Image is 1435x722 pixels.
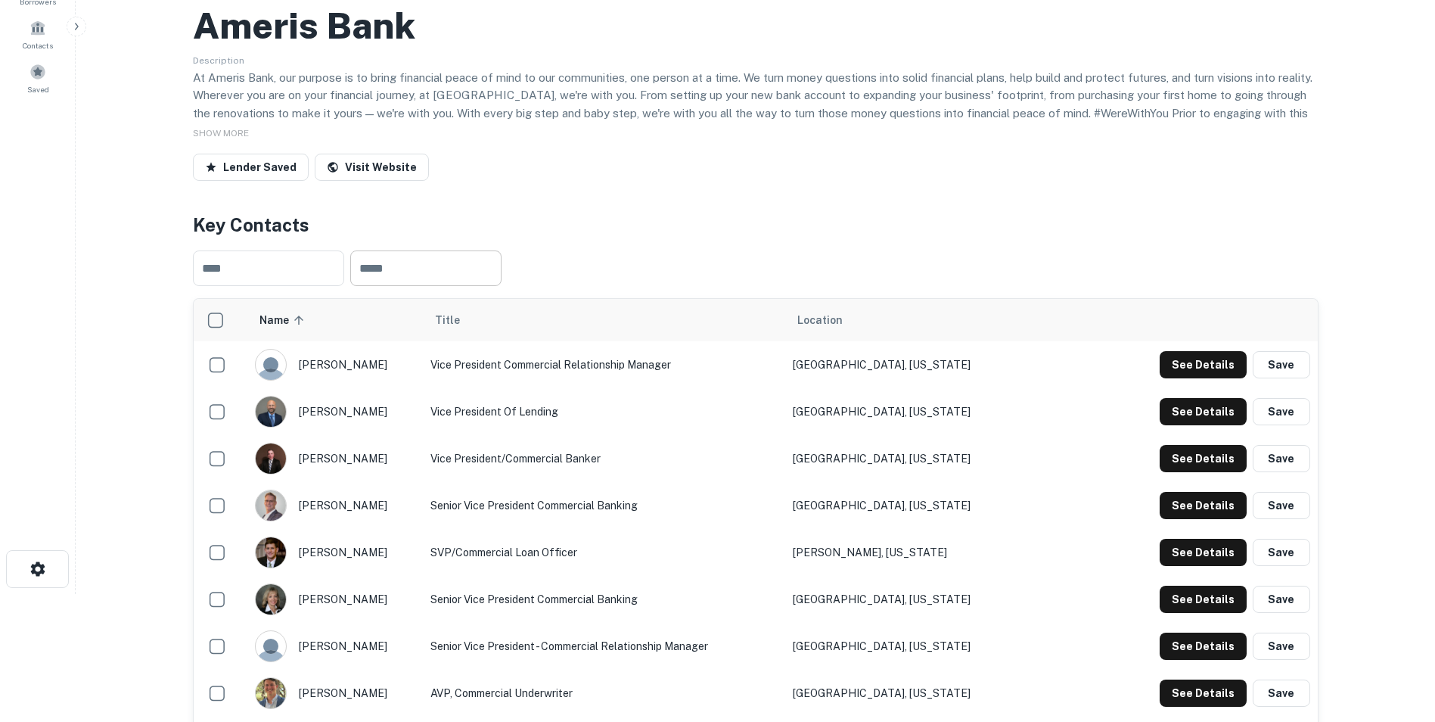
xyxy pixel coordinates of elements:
td: [GEOGRAPHIC_DATA], [US_STATE] [785,388,1120,435]
th: Title [423,299,785,341]
td: [GEOGRAPHIC_DATA], [US_STATE] [785,435,1120,482]
img: 1517736619315 [256,584,286,615]
td: Senior Vice President - Commercial Relationship Manager [423,623,785,670]
div: [PERSON_NAME] [255,349,415,381]
td: [GEOGRAPHIC_DATA], [US_STATE] [785,623,1120,670]
img: 1516537128993 [256,443,286,474]
td: [GEOGRAPHIC_DATA], [US_STATE] [785,670,1120,717]
button: Save [1253,398,1310,425]
td: [GEOGRAPHIC_DATA], [US_STATE] [785,482,1120,529]
button: See Details [1160,586,1247,613]
button: See Details [1160,539,1247,566]
button: Save [1253,351,1310,378]
button: Lender Saved [193,154,309,181]
th: Name [247,299,423,341]
span: Saved [27,83,49,95]
td: AVP, Commercial Underwriter [423,670,785,717]
button: See Details [1160,492,1247,519]
a: Saved [5,58,71,98]
td: Vice President/Commercial Banker [423,435,785,482]
img: 1751319074400 [256,678,286,708]
div: [PERSON_NAME] [255,396,415,428]
div: [PERSON_NAME] [255,443,415,475]
button: Save [1253,539,1310,566]
iframe: Chat Widget [1359,601,1435,674]
td: [PERSON_NAME], [US_STATE] [785,529,1120,576]
th: Location [785,299,1120,341]
img: 9c8pery4andzj6ohjkjp54ma2 [256,350,286,380]
td: Senior Vice President Commercial Banking [423,576,785,623]
button: See Details [1160,398,1247,425]
h4: Key Contacts [193,211,1319,238]
span: Title [435,311,480,329]
td: [GEOGRAPHIC_DATA], [US_STATE] [785,341,1120,388]
div: [PERSON_NAME] [255,537,415,568]
img: 1738782821952 [256,397,286,427]
button: See Details [1160,680,1247,707]
div: [PERSON_NAME] [255,677,415,709]
h2: Ameris Bank [193,4,415,48]
img: 1721677254262 [256,490,286,521]
button: See Details [1160,351,1247,378]
button: Save [1253,633,1310,660]
td: Vice President of Lending [423,388,785,435]
img: 9c8pery4andzj6ohjkjp54ma2 [256,631,286,661]
a: Contacts [5,14,71,54]
button: Save [1253,586,1310,613]
td: Vice President Commercial Relationship Manager [423,341,785,388]
div: [PERSON_NAME] [255,630,415,662]
span: Name [259,311,309,329]
span: Contacts [23,39,53,51]
td: SVP/Commercial Loan Officer [423,529,785,576]
span: Description [193,55,244,66]
button: Save [1253,492,1310,519]
img: 1516431267120 [256,537,286,568]
button: Save [1253,445,1310,472]
td: [GEOGRAPHIC_DATA], [US_STATE] [785,576,1120,623]
div: [PERSON_NAME] [255,490,415,521]
button: Save [1253,680,1310,707]
p: At Ameris Bank, our purpose is to bring financial peace of mind to our communities, one person at... [193,69,1319,140]
div: [PERSON_NAME] [255,584,415,615]
button: See Details [1160,633,1247,660]
span: Location [797,311,843,329]
td: Senior Vice President Commercial Banking [423,482,785,529]
span: SHOW MORE [193,128,249,138]
button: See Details [1160,445,1247,472]
a: Visit Website [315,154,429,181]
